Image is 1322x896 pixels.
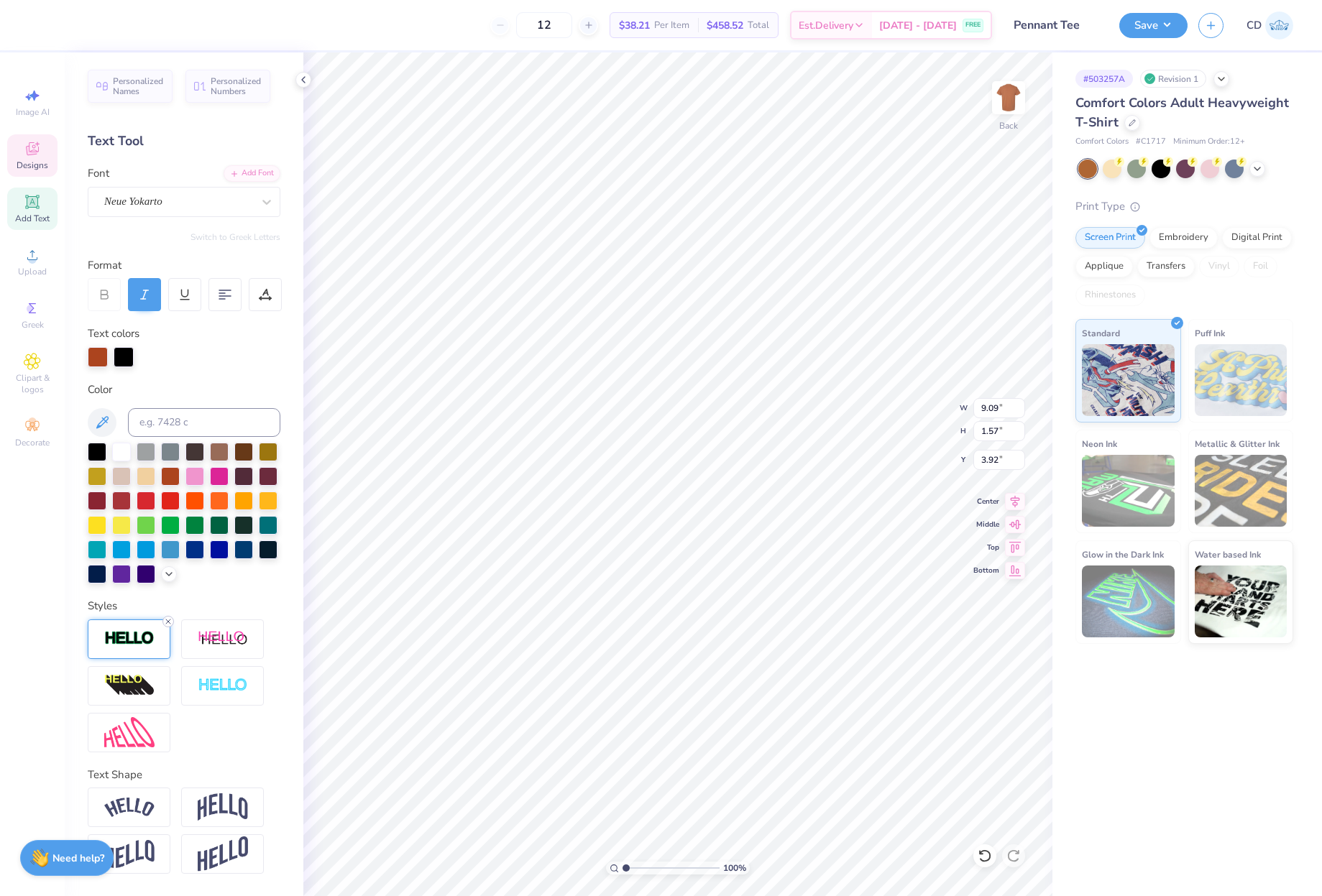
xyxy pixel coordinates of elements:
span: Greek [22,319,44,331]
span: $38.21 [619,18,650,33]
img: Flag [104,840,155,868]
span: Puff Ink [1195,325,1225,341]
span: Total [748,18,769,33]
span: Comfort Colors [1075,136,1129,148]
div: Add Font [224,165,280,182]
span: Personalized Numbers [211,76,262,96]
span: [DATE] - [DATE] [879,18,957,33]
span: Bottom [973,565,999,576]
span: Glow in the Dark Ink [1082,547,1164,562]
span: Comfort Colors Adult Heavyweight T-Shirt [1075,94,1289,131]
img: Puff Ink [1195,344,1287,416]
img: Arch [198,793,248,821]
span: Upload [18,266,47,277]
img: Rise [198,836,248,872]
img: Neon Ink [1082,455,1175,527]
span: Metallic & Glitter Ink [1195,436,1280,451]
div: Transfers [1137,256,1195,277]
img: Cedric Diasanta [1265,11,1293,40]
div: Back [999,119,1018,132]
button: Switch to Greek Letters [191,231,280,243]
div: # 503257A [1075,70,1133,88]
div: Text Shape [88,767,280,783]
img: Negative Space [198,678,248,694]
div: Embroidery [1149,227,1218,249]
img: Stroke [104,630,155,647]
span: Add Text [15,213,50,224]
div: Screen Print [1075,227,1145,249]
span: Neon Ink [1082,436,1117,451]
div: Styles [88,598,280,614]
img: Metallic & Glitter Ink [1195,455,1287,527]
input: e.g. 7428 c [128,408,280,437]
div: Vinyl [1199,256,1239,277]
span: Center [973,497,999,507]
span: $458.52 [707,18,743,33]
div: Foil [1244,256,1277,277]
span: Middle [973,519,999,530]
div: Color [88,382,280,398]
span: Image AI [16,106,50,118]
input: – – [516,12,572,38]
button: Save [1119,13,1188,38]
a: CD [1247,11,1293,40]
strong: Need help? [52,851,104,865]
span: FREE [965,20,981,30]
div: Digital Print [1222,227,1292,249]
img: Shadow [198,630,248,648]
span: 100 % [723,862,746,874]
span: Top [973,542,999,553]
span: Clipart & logos [7,372,58,395]
img: Free Distort [104,717,155,748]
div: Text Tool [88,131,280,151]
input: Untitled Design [1003,11,1108,40]
span: Personalized Names [113,76,164,96]
span: Decorate [15,437,50,448]
span: Standard [1082,325,1120,341]
label: Font [88,165,109,182]
span: Water based Ink [1195,547,1261,562]
div: Format [88,257,282,274]
img: Water based Ink [1195,565,1287,637]
div: Print Type [1075,198,1293,215]
img: 3d Illusion [104,674,155,697]
span: # C1717 [1136,136,1166,148]
img: Back [994,83,1023,112]
span: CD [1247,17,1262,34]
span: Est. Delivery [799,18,853,33]
div: Revision 1 [1140,70,1206,88]
span: Per Item [654,18,689,33]
img: Standard [1082,344,1175,416]
div: Rhinestones [1075,285,1145,306]
img: Glow in the Dark Ink [1082,565,1175,637]
label: Text colors [88,325,139,342]
span: Designs [17,160,48,171]
div: Applique [1075,256,1133,277]
span: Minimum Order: 12 + [1173,136,1245,148]
img: Arc [104,798,155,817]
